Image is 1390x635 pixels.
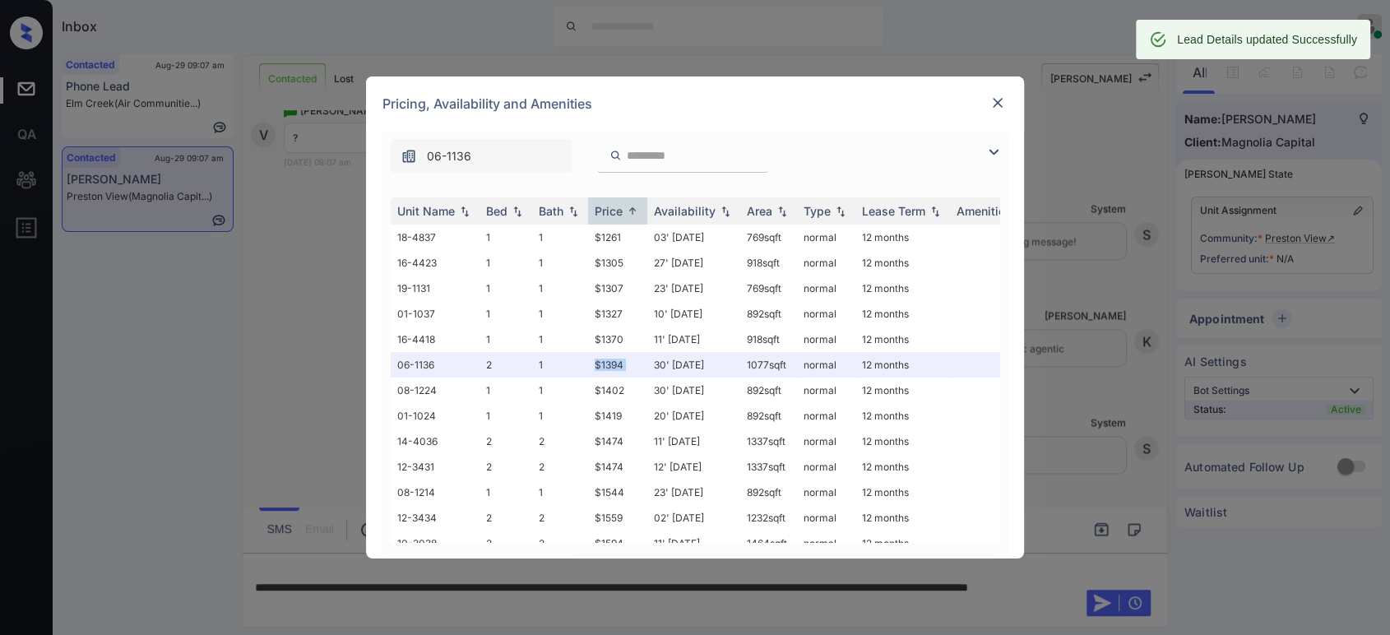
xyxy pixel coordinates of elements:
[391,429,480,454] td: 14-4036
[862,204,925,218] div: Lease Term
[740,429,797,454] td: 1337 sqft
[588,454,647,480] td: $1474
[797,352,855,378] td: normal
[480,276,532,301] td: 1
[391,276,480,301] td: 19-1131
[391,378,480,403] td: 08-1224
[588,276,647,301] td: $1307
[717,206,734,217] img: sorting
[855,327,950,352] td: 12 months
[797,378,855,403] td: normal
[486,204,507,218] div: Bed
[456,206,473,217] img: sorting
[480,531,532,556] td: 2
[480,327,532,352] td: 1
[855,352,950,378] td: 12 months
[391,480,480,505] td: 08-1214
[647,531,740,556] td: 11' [DATE]
[740,403,797,429] td: 892 sqft
[855,403,950,429] td: 12 months
[647,480,740,505] td: 23' [DATE]
[532,276,588,301] td: 1
[480,352,532,378] td: 2
[832,206,849,217] img: sorting
[855,454,950,480] td: 12 months
[797,531,855,556] td: normal
[588,225,647,250] td: $1261
[984,142,1003,162] img: icon-zuma
[427,147,471,165] span: 06-1136
[595,204,623,218] div: Price
[532,250,588,276] td: 1
[480,250,532,276] td: 1
[588,505,647,531] td: $1559
[747,204,772,218] div: Area
[480,225,532,250] td: 1
[855,250,950,276] td: 12 months
[774,206,790,217] img: sorting
[927,206,943,217] img: sorting
[391,327,480,352] td: 16-4418
[797,429,855,454] td: normal
[740,276,797,301] td: 769 sqft
[480,505,532,531] td: 2
[647,505,740,531] td: 02' [DATE]
[647,454,740,480] td: 12' [DATE]
[391,454,480,480] td: 12-3431
[480,403,532,429] td: 1
[797,225,855,250] td: normal
[588,352,647,378] td: $1394
[532,327,588,352] td: 1
[855,276,950,301] td: 12 months
[609,148,622,163] img: icon-zuma
[797,327,855,352] td: normal
[647,327,740,352] td: 11' [DATE]
[957,204,1012,218] div: Amenities
[740,250,797,276] td: 918 sqft
[740,480,797,505] td: 892 sqft
[565,206,581,217] img: sorting
[397,204,455,218] div: Unit Name
[588,403,647,429] td: $1419
[509,206,526,217] img: sorting
[855,301,950,327] td: 12 months
[855,429,950,454] td: 12 months
[401,148,417,165] img: icon-zuma
[532,429,588,454] td: 2
[647,403,740,429] td: 20' [DATE]
[740,225,797,250] td: 769 sqft
[588,327,647,352] td: $1370
[391,531,480,556] td: 10-3038
[391,403,480,429] td: 01-1024
[532,352,588,378] td: 1
[797,480,855,505] td: normal
[480,378,532,403] td: 1
[391,301,480,327] td: 01-1037
[480,301,532,327] td: 1
[647,429,740,454] td: 11' [DATE]
[588,378,647,403] td: $1402
[539,204,563,218] div: Bath
[797,403,855,429] td: normal
[532,378,588,403] td: 1
[797,454,855,480] td: normal
[654,204,716,218] div: Availability
[797,276,855,301] td: normal
[391,225,480,250] td: 18-4837
[855,505,950,531] td: 12 months
[647,352,740,378] td: 30' [DATE]
[740,505,797,531] td: 1232 sqft
[804,204,831,218] div: Type
[740,378,797,403] td: 892 sqft
[588,531,647,556] td: $1594
[797,301,855,327] td: normal
[740,327,797,352] td: 918 sqft
[855,480,950,505] td: 12 months
[480,454,532,480] td: 2
[797,250,855,276] td: normal
[391,250,480,276] td: 16-4423
[532,505,588,531] td: 2
[647,225,740,250] td: 03' [DATE]
[989,95,1006,111] img: close
[647,301,740,327] td: 10' [DATE]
